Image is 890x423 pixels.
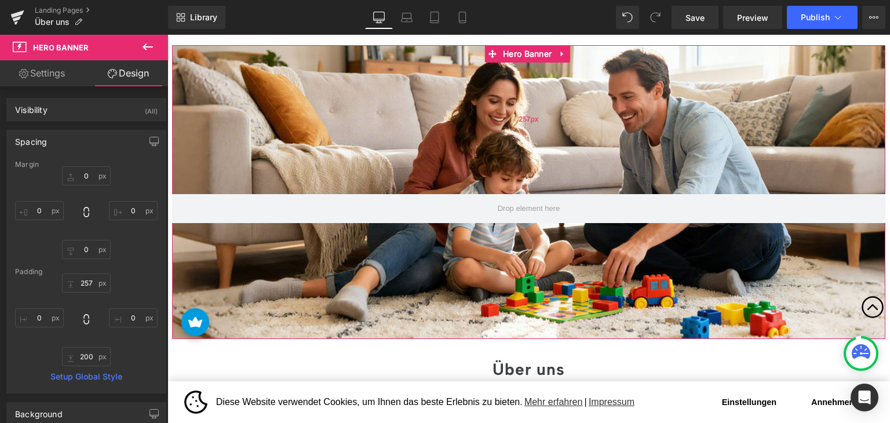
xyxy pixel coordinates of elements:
[17,356,40,379] img: Cookie banner
[787,6,858,29] button: Publish
[862,6,885,29] button: More
[14,274,42,301] button: avada-joy-button-widget
[365,6,393,29] a: Desktop
[49,359,534,376] span: Diese Website verwendet Cookies, um Ihnen das beste Erlebnis zu bieten. |
[35,6,168,15] a: Landing Pages
[694,261,717,284] svg: Scroll to Top
[62,240,111,259] input: 0
[801,13,830,22] span: Publish
[355,359,417,376] a: Mehr erfahren
[109,308,158,327] input: 0
[543,356,621,379] button: Einstellungen
[737,12,768,24] span: Preview
[420,359,469,376] a: Impressum
[644,6,667,29] button: Redo
[62,274,111,293] input: 0
[35,17,70,27] span: Über uns
[145,99,158,118] div: (All)
[351,79,371,90] span: 257px
[15,308,64,327] input: 0
[109,201,158,220] input: 0
[62,347,111,366] input: 0
[325,324,397,344] b: Über uns
[851,384,878,411] div: Open Intercom Messenger
[421,6,448,29] a: Tablet
[616,6,639,29] button: Undo
[190,12,217,23] span: Library
[15,161,158,169] div: Margin
[15,372,158,381] a: Setup Global Style
[448,6,476,29] a: Mobile
[15,403,63,419] div: Background
[685,12,705,24] span: Save
[15,130,47,147] div: Spacing
[333,10,387,28] span: Hero Banner
[625,356,706,379] button: Annehmen
[393,6,421,29] a: Laptop
[387,10,402,28] a: Expand / Collapse
[15,99,48,115] div: Visibility
[723,6,782,29] a: Preview
[15,268,158,276] div: Padding
[168,6,225,29] a: New Library
[33,43,89,52] span: Hero Banner
[15,201,64,220] input: 0
[62,166,111,185] input: 0
[86,60,170,86] a: Design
